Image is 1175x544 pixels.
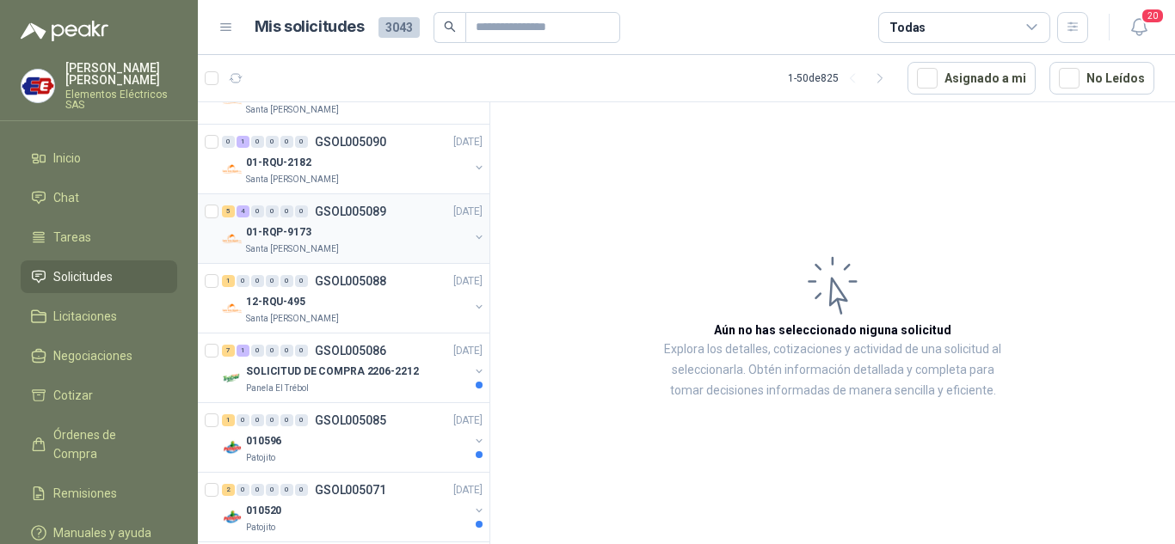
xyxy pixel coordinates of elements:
[453,134,483,150] p: [DATE]
[251,484,264,496] div: 0
[246,382,309,395] p: Panela El Trébol
[295,414,308,426] div: 0
[237,345,249,357] div: 1
[246,312,339,326] p: Santa [PERSON_NAME]
[237,484,249,496] div: 0
[237,136,249,148] div: 1
[315,414,386,426] p: GSOL005085
[222,159,243,180] img: Company Logo
[246,364,419,380] p: SOLICITUD DE COMPRA 2206-2212
[246,224,311,241] p: 01-RQP-9173
[266,205,279,217] div: 0
[280,345,293,357] div: 0
[295,484,308,496] div: 0
[21,379,177,412] a: Cotizar
[246,433,281,449] p: 010596
[21,181,177,214] a: Chat
[295,345,308,357] div: 0
[222,484,235,496] div: 2
[714,321,951,339] h3: Aún no has seleccionado niguna solicitud
[266,484,279,496] div: 0
[222,271,486,326] a: 1 0 0 0 0 0 GSOL005088[DATE] Company Logo12-RQU-495Santa [PERSON_NAME]
[280,205,293,217] div: 0
[280,136,293,148] div: 0
[53,425,161,463] span: Órdenes de Compra
[444,21,456,33] span: search
[222,368,243,388] img: Company Logo
[222,298,243,319] img: Company Logo
[53,386,93,405] span: Cotizar
[662,339,1003,401] p: Explora los detalles, cotizaciones y actividad de una solicitud al seleccionarla. Obtén informaci...
[315,484,386,496] p: GSOL005071
[315,205,386,217] p: GSOL005089
[237,205,249,217] div: 4
[1049,62,1154,95] button: No Leídos
[222,507,243,528] img: Company Logo
[266,275,279,287] div: 0
[237,275,249,287] div: 0
[21,260,177,293] a: Solicitudes
[266,414,279,426] div: 0
[280,275,293,287] div: 0
[251,136,264,148] div: 0
[53,228,91,247] span: Tareas
[246,103,339,117] p: Santa [PERSON_NAME]
[222,340,486,395] a: 7 1 0 0 0 0 GSOL005086[DATE] Company LogoSOLICITUD DE COMPRA 2206-2212Panela El Trébol
[21,21,108,41] img: Logo peakr
[907,62,1036,95] button: Asignado a mi
[21,419,177,470] a: Órdenes de Compra
[453,204,483,220] p: [DATE]
[53,149,81,168] span: Inicio
[315,136,386,148] p: GSOL005090
[222,414,235,426] div: 1
[222,410,486,465] a: 1 0 0 0 0 0 GSOL005085[DATE] Company Logo010596Patojito
[222,345,235,357] div: 7
[22,70,54,102] img: Company Logo
[21,339,177,372] a: Negociaciones
[53,307,117,326] span: Licitaciones
[453,413,483,429] p: [DATE]
[21,300,177,333] a: Licitaciones
[222,136,235,148] div: 0
[246,242,339,256] p: Santa [PERSON_NAME]
[453,273,483,290] p: [DATE]
[315,275,386,287] p: GSOL005088
[21,142,177,174] a: Inicio
[237,414,249,426] div: 0
[295,205,308,217] div: 0
[53,188,79,207] span: Chat
[246,155,311,171] p: 01-RQU-2182
[453,482,483,498] p: [DATE]
[280,484,293,496] div: 0
[315,345,386,357] p: GSOL005086
[246,503,281,519] p: 010520
[246,451,275,465] p: Patojito
[280,414,293,426] div: 0
[21,221,177,254] a: Tareas
[295,275,308,287] div: 0
[222,201,486,256] a: 5 4 0 0 0 0 GSOL005089[DATE] Company Logo01-RQP-9173Santa [PERSON_NAME]
[1141,8,1165,24] span: 20
[222,229,243,249] img: Company Logo
[251,414,264,426] div: 0
[222,131,486,186] a: 0 1 0 0 0 0 GSOL005090[DATE] Company Logo01-RQU-2182Santa [PERSON_NAME]
[255,15,365,40] h1: Mis solicitudes
[246,294,305,310] p: 12-RQU-495
[378,17,420,38] span: 3043
[295,136,308,148] div: 0
[251,275,264,287] div: 0
[246,173,339,186] p: Santa [PERSON_NAME]
[266,136,279,148] div: 0
[222,437,243,458] img: Company Logo
[222,205,235,217] div: 5
[251,345,264,357] div: 0
[266,345,279,357] div: 0
[53,523,151,542] span: Manuales y ayuda
[889,18,926,37] div: Todas
[222,480,486,535] a: 2 0 0 0 0 0 GSOL005071[DATE] Company Logo010520Patojito
[453,343,483,359] p: [DATE]
[222,275,235,287] div: 1
[65,89,177,110] p: Elementos Eléctricos SAS
[788,64,894,92] div: 1 - 50 de 825
[53,484,117,503] span: Remisiones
